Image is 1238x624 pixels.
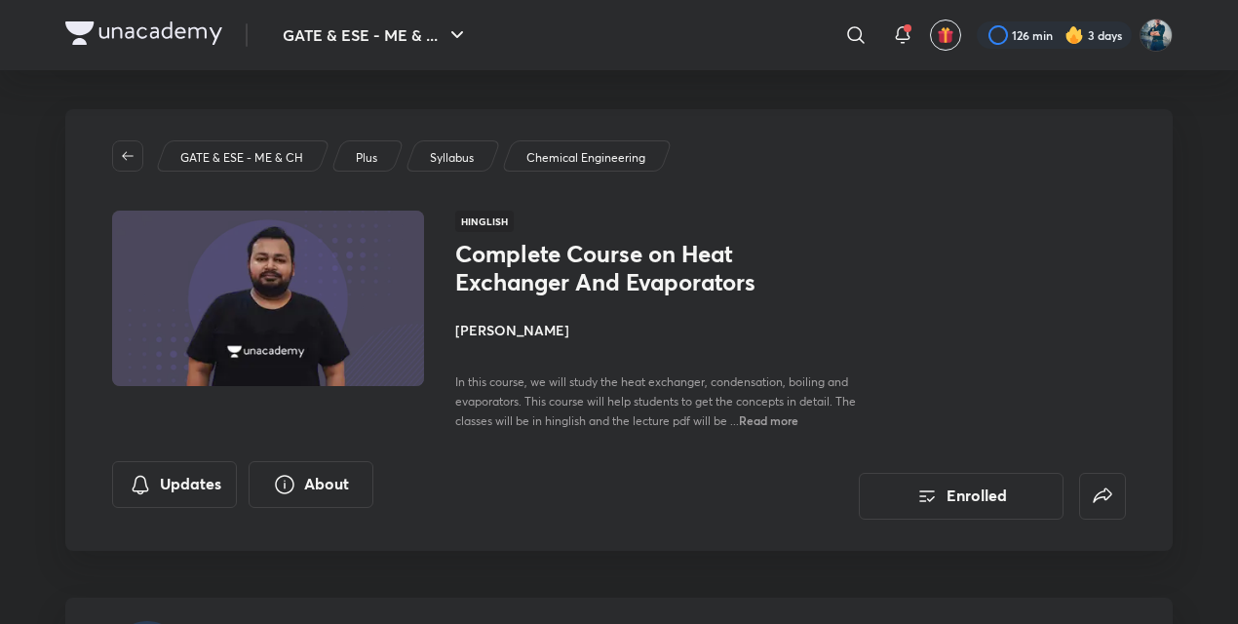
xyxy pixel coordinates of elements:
a: Syllabus [427,149,478,167]
p: Plus [356,149,377,167]
p: GATE & ESE - ME & CH [180,149,303,167]
button: avatar [930,19,961,51]
button: GATE & ESE - ME & ... [271,16,481,55]
span: Hinglish [455,211,514,232]
button: false [1079,473,1126,520]
img: streak [1064,25,1084,45]
a: GATE & ESE - ME & CH [177,149,307,167]
img: Thumbnail [109,209,427,388]
p: Syllabus [430,149,474,167]
a: Plus [353,149,381,167]
button: Updates [112,461,237,508]
img: avatar [937,26,954,44]
span: In this course, we will study the heat exchanger, condensation, boiling and evaporators. This cou... [455,374,856,428]
span: Read more [739,412,798,428]
img: Company Logo [65,21,222,45]
p: Chemical Engineering [526,149,645,167]
a: Company Logo [65,21,222,50]
button: About [249,461,373,508]
h4: [PERSON_NAME] [455,320,892,340]
h1: Complete Course on Heat Exchanger And Evaporators [455,240,774,296]
button: Enrolled [859,473,1064,520]
img: Vinay Upadhyay [1140,19,1173,52]
a: Chemical Engineering [523,149,649,167]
